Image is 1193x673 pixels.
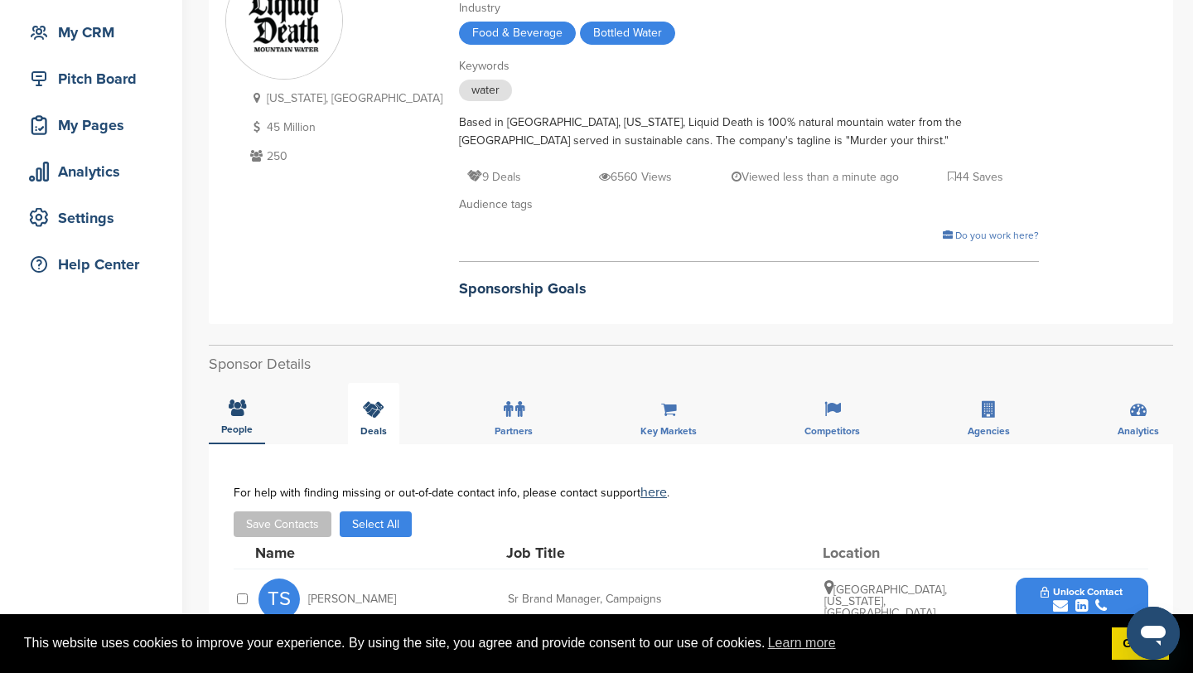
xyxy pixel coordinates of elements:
[804,426,860,436] span: Competitors
[246,117,442,138] p: 45 Million
[209,353,1173,375] h2: Sponsor Details
[25,110,166,140] div: My Pages
[234,486,1148,499] div: For help with finding missing or out-of-date contact info, please contact support .
[459,114,1039,150] div: Based in [GEOGRAPHIC_DATA], [US_STATE], Liquid Death is 100% natural mountain water from the [GEO...
[246,88,442,109] p: [US_STATE], [GEOGRAPHIC_DATA]
[221,424,253,434] span: People
[823,545,947,560] div: Location
[459,80,512,101] span: water
[308,593,396,605] span: [PERSON_NAME]
[508,593,756,605] div: Sr Brand Manager, Campaigns
[732,167,899,187] p: Viewed less than a minute ago
[360,426,387,436] span: Deals
[234,511,331,537] button: Save Contacts
[255,545,437,560] div: Name
[1118,426,1159,436] span: Analytics
[1112,627,1169,661] a: dismiss cookie message
[459,278,1039,300] h2: Sponsorship Goals
[459,57,1039,75] div: Keywords
[1127,607,1180,660] iframe: Button to launch messaging window
[17,245,166,283] a: Help Center
[17,153,166,191] a: Analytics
[17,199,166,237] a: Settings
[25,157,166,186] div: Analytics
[640,426,697,436] span: Key Markets
[25,17,166,47] div: My CRM
[17,13,166,51] a: My CRM
[943,230,1039,241] a: Do you work here?
[599,167,672,187] p: 6560 Views
[824,583,947,620] span: [GEOGRAPHIC_DATA], [US_STATE], [GEOGRAPHIC_DATA]
[968,426,1010,436] span: Agencies
[17,106,166,144] a: My Pages
[467,167,521,187] p: 9 Deals
[955,230,1039,241] span: Do you work here?
[459,22,576,45] span: Food & Beverage
[459,196,1039,214] div: Audience tags
[495,426,533,436] span: Partners
[340,511,412,537] button: Select All
[24,631,1099,656] span: This website uses cookies to improve your experience. By using the site, you agree and provide co...
[506,545,755,560] div: Job Title
[948,167,1003,187] p: 44 Saves
[246,146,442,167] p: 250
[1021,574,1142,624] button: Unlock Contact
[25,249,166,279] div: Help Center
[580,22,675,45] span: Bottled Water
[1041,586,1123,598] span: Unlock Contact
[258,579,300,620] span: TS
[17,60,166,98] a: Pitch Board
[25,203,166,233] div: Settings
[640,484,667,501] a: here
[25,64,166,94] div: Pitch Board
[766,631,838,656] a: learn more about cookies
